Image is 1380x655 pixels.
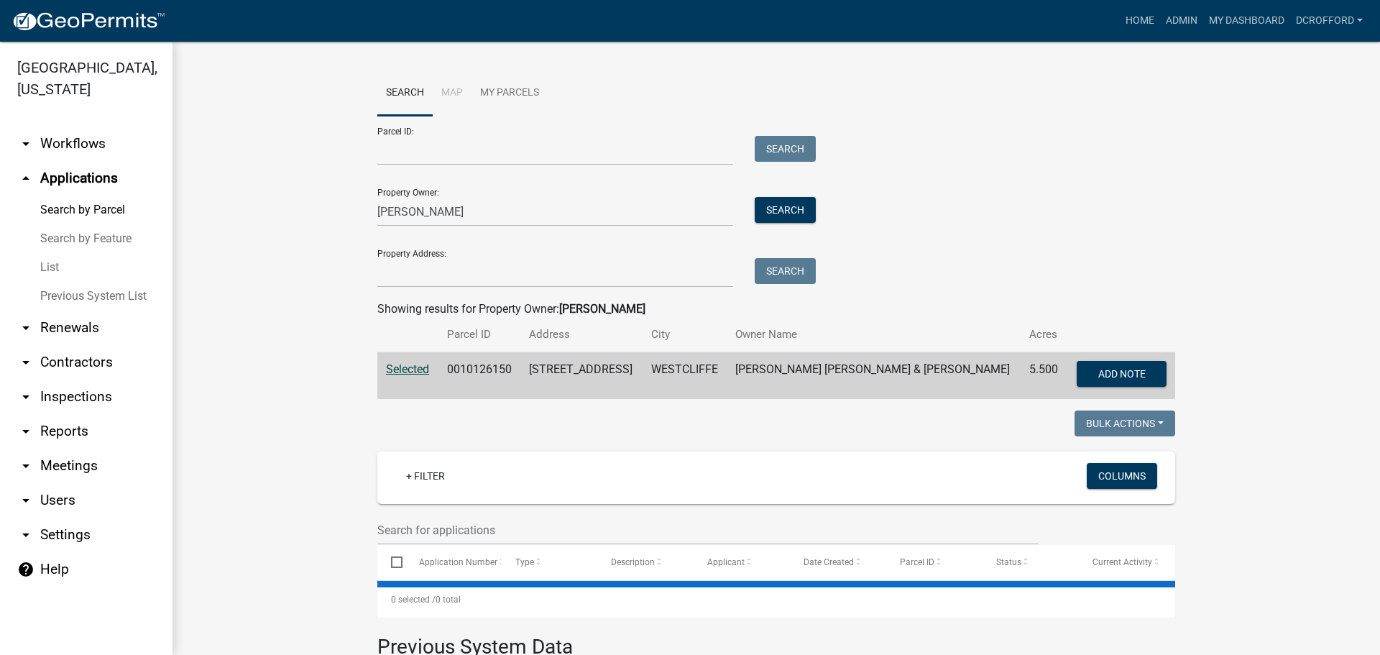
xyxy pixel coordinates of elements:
a: Selected [386,362,429,376]
a: My Parcels [471,70,548,116]
i: arrow_drop_down [17,354,34,371]
a: Home [1120,7,1160,35]
datatable-header-cell: Application Number [405,545,501,580]
th: Address [520,318,642,352]
td: [PERSON_NAME] [PERSON_NAME] & [PERSON_NAME] [727,352,1021,400]
td: 5.500 [1021,352,1067,400]
datatable-header-cell: Select [377,545,405,580]
span: Status [996,557,1021,567]
datatable-header-cell: Status [983,545,1079,580]
i: arrow_drop_up [17,170,34,187]
td: WESTCLIFFE [643,352,727,400]
td: [STREET_ADDRESS] [520,352,642,400]
td: 0010126150 [438,352,521,400]
button: Add Note [1077,361,1167,387]
div: 0 total [377,582,1175,618]
span: Description [611,557,655,567]
span: Add Note [1098,368,1145,380]
a: Admin [1160,7,1203,35]
div: Showing results for Property Owner: [377,301,1175,318]
th: Owner Name [727,318,1021,352]
i: arrow_drop_down [17,457,34,475]
datatable-header-cell: Parcel ID [886,545,983,580]
a: dcrofford [1290,7,1368,35]
datatable-header-cell: Type [501,545,597,580]
th: City [643,318,727,352]
i: arrow_drop_down [17,319,34,336]
button: Search [755,197,816,223]
i: arrow_drop_down [17,492,34,509]
i: arrow_drop_down [17,388,34,406]
i: help [17,561,34,578]
span: Date Created [804,557,854,567]
i: arrow_drop_down [17,423,34,440]
th: Parcel ID [438,318,521,352]
span: Parcel ID [900,557,934,567]
i: arrow_drop_down [17,526,34,544]
i: arrow_drop_down [17,135,34,152]
strong: [PERSON_NAME] [559,302,645,316]
span: Application Number [419,557,497,567]
a: Search [377,70,433,116]
span: Current Activity [1092,557,1152,567]
span: Type [515,557,534,567]
datatable-header-cell: Current Activity [1079,545,1175,580]
datatable-header-cell: Applicant [694,545,790,580]
input: Search for applications [377,516,1039,545]
a: + Filter [395,463,456,489]
button: Search [755,136,816,162]
a: My Dashboard [1203,7,1290,35]
datatable-header-cell: Date Created [790,545,886,580]
button: Search [755,258,816,284]
span: 0 selected / [391,595,436,605]
button: Columns [1087,463,1157,489]
th: Acres [1021,318,1067,352]
datatable-header-cell: Description [597,545,694,580]
button: Bulk Actions [1075,411,1175,436]
span: Applicant [707,557,745,567]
